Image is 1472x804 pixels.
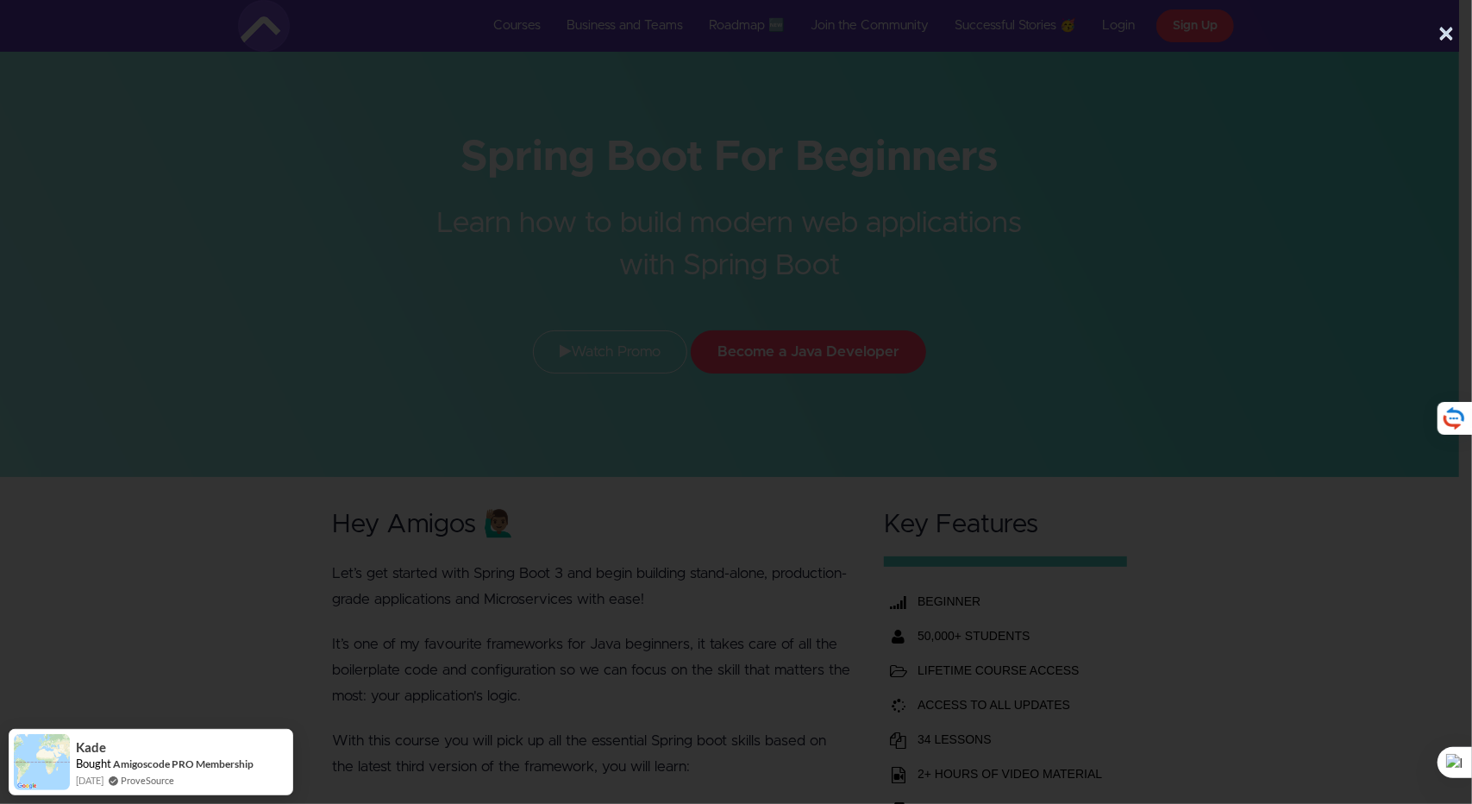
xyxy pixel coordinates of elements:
[256,73,1203,606] iframe: Video Player
[76,757,111,770] span: Bought
[76,740,106,755] span: Kade
[121,773,174,788] a: ProveSource
[113,757,254,771] a: Amigoscode PRO Membership
[76,773,103,788] span: [DATE]
[1438,17,1455,52] button: ×
[14,734,70,790] img: provesource social proof notification image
